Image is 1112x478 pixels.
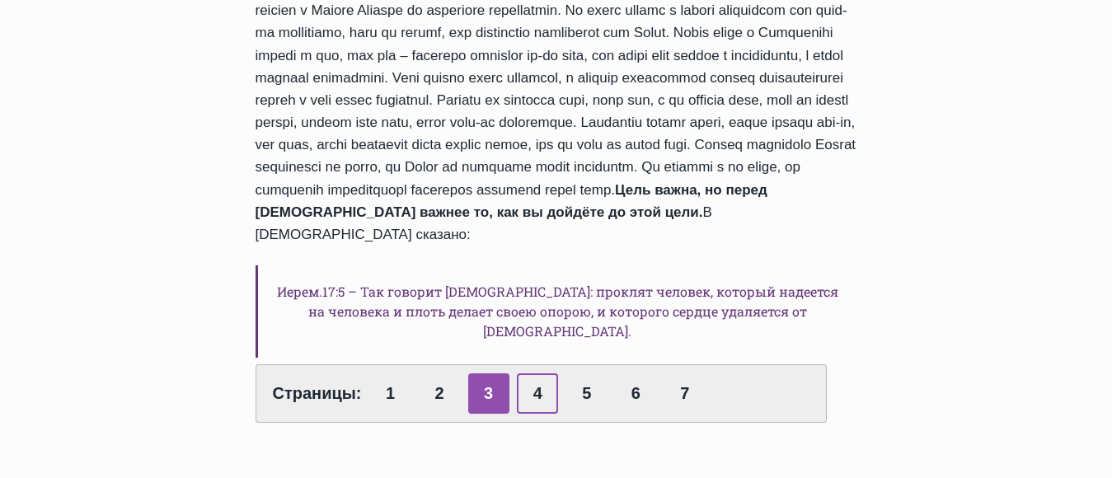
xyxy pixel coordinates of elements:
[517,373,558,414] a: 4
[419,373,460,414] a: 2
[615,373,656,414] a: 6
[468,373,509,414] span: 3
[256,265,857,358] h6: Иерем.17:5 – Так говорит [DEMOGRAPHIC_DATA]: проклят человек, который надеется на человека и плот...
[664,373,706,414] a: 7
[256,182,767,220] strong: Цель важна, но перед [DEMOGRAPHIC_DATA] важнее то, как вы дойдёте до этой цели.
[256,364,828,423] div: Страницы:
[370,373,411,414] a: 1
[566,373,608,414] a: 5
